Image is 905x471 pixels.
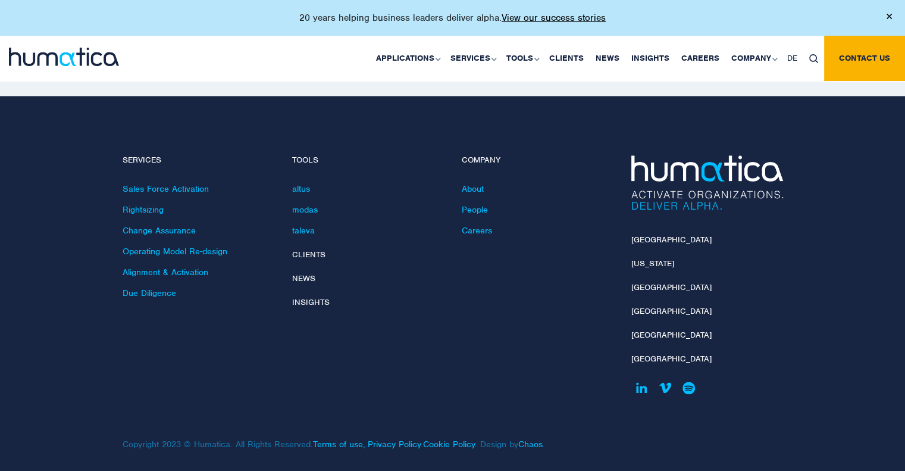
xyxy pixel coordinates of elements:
[631,258,674,269] a: [US_STATE]
[631,282,712,292] a: [GEOGRAPHIC_DATA]
[123,155,274,166] h4: Services
[123,204,164,215] a: Rightsizing
[781,36,803,81] a: DE
[123,183,209,194] a: Sales Force Activation
[500,36,543,81] a: Tools
[625,36,675,81] a: Insights
[787,53,797,63] span: DE
[123,246,227,257] a: Operating Model Re-design
[123,288,176,298] a: Due Diligence
[123,267,208,277] a: Alignment & Activation
[123,225,196,236] a: Change Assurance
[502,12,606,24] a: View our success stories
[444,36,500,81] a: Services
[423,438,475,449] a: Cookie Policy
[518,438,543,449] a: Chaos
[631,330,712,340] a: [GEOGRAPHIC_DATA]
[370,36,444,81] a: Applications
[299,12,606,24] p: 20 years helping business leaders deliver alpha.
[590,36,625,81] a: News
[824,36,905,81] a: Contact us
[631,354,712,364] a: [GEOGRAPHIC_DATA]
[292,273,315,283] a: News
[679,378,700,398] a: Humatica on Spotify
[292,249,325,260] a: Clients
[809,54,818,63] img: search_icon
[9,48,119,66] img: logo
[462,183,484,194] a: About
[368,438,421,449] a: Privacy Policy
[462,204,488,215] a: People
[543,36,590,81] a: Clients
[292,204,318,215] a: modas
[292,297,330,307] a: Insights
[631,155,783,209] img: Humatica
[292,183,310,194] a: altus
[123,414,613,449] p: Copyright 2023 © Humatica. All Rights Reserved. . . . Design by .
[462,225,492,236] a: Careers
[313,438,365,449] a: Terms of use,
[292,225,315,236] a: taleva
[631,378,652,398] a: Humatica on Linkedin
[631,235,712,245] a: [GEOGRAPHIC_DATA]
[462,155,613,166] h4: Company
[655,378,676,398] a: Humatica on Vimeo
[631,306,712,316] a: [GEOGRAPHIC_DATA]
[725,36,781,81] a: Company
[675,36,725,81] a: Careers
[292,155,444,166] h4: Tools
